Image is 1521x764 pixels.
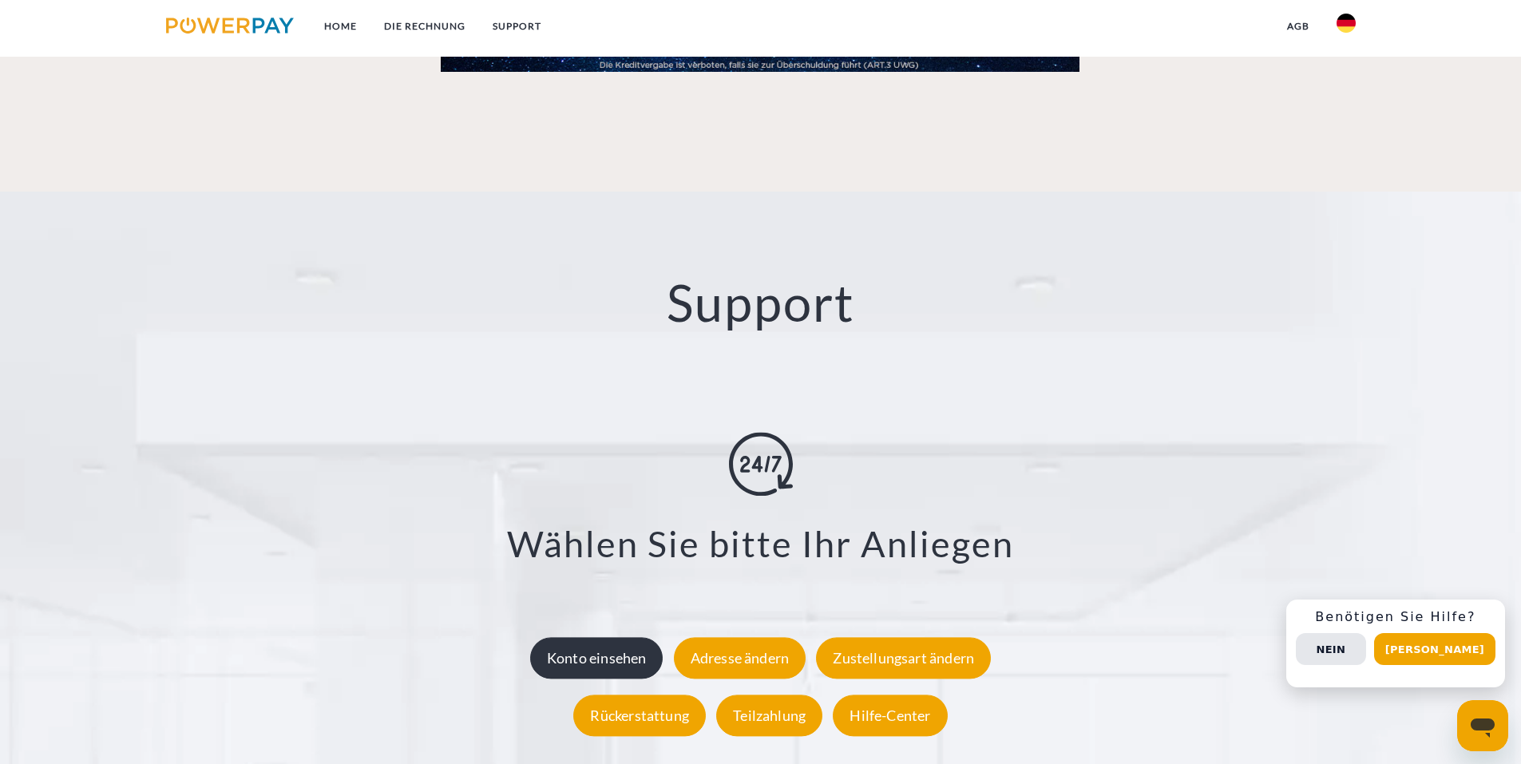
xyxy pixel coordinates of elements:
a: Adresse ändern [670,649,810,667]
a: Konto einsehen [526,649,667,667]
a: Rückerstattung [569,707,710,724]
h2: Support [76,271,1445,334]
div: Teilzahlung [716,695,822,736]
div: Schnellhilfe [1286,600,1505,687]
div: Zustellungsart ändern [816,637,991,679]
img: logo-powerpay.svg [166,18,295,34]
img: de [1337,14,1356,33]
a: Zustellungsart ändern [812,649,995,667]
h3: Wählen Sie bitte Ihr Anliegen [96,521,1425,566]
a: DIE RECHNUNG [370,12,479,41]
h3: Benötigen Sie Hilfe? [1296,609,1495,625]
img: online-shopping.svg [729,432,793,496]
button: Nein [1296,633,1366,665]
div: Konto einsehen [530,637,663,679]
div: Hilfe-Center [833,695,947,736]
button: [PERSON_NAME] [1374,633,1495,665]
div: Rückerstattung [573,695,706,736]
a: Hilfe-Center [829,707,951,724]
a: agb [1273,12,1323,41]
iframe: Schaltfläche zum Öffnen des Messaging-Fensters [1457,700,1508,751]
a: Home [311,12,370,41]
a: Teilzahlung [712,707,826,724]
div: Adresse ändern [674,637,806,679]
a: SUPPORT [479,12,555,41]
